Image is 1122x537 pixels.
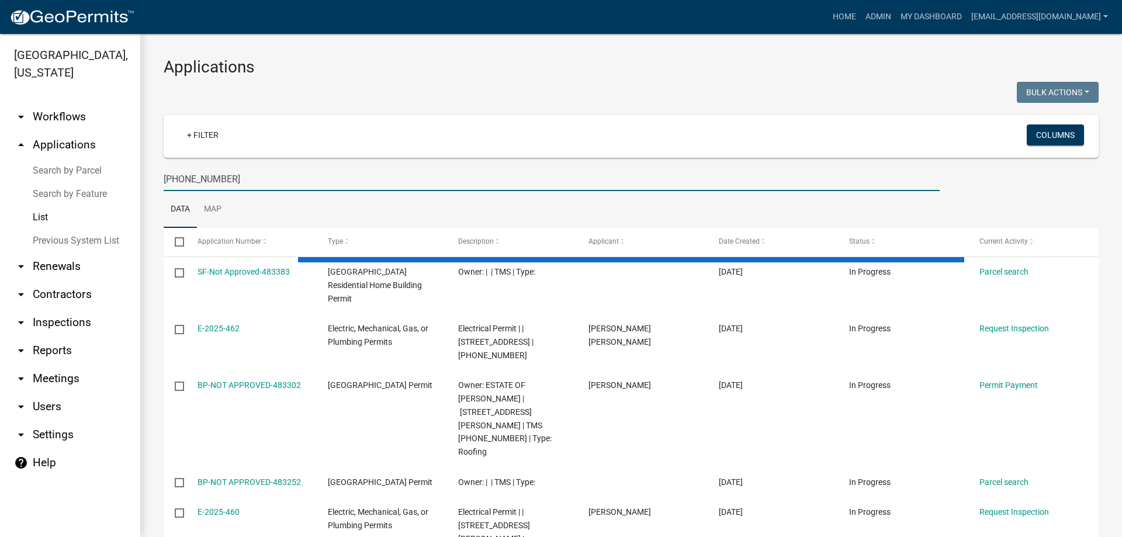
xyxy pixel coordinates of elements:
[14,456,28,470] i: help
[849,267,891,276] span: In Progress
[14,259,28,273] i: arrow_drop_down
[588,237,619,245] span: Applicant
[979,507,1049,517] a: Request Inspection
[719,507,743,517] span: 09/24/2025
[14,400,28,414] i: arrow_drop_down
[164,228,186,256] datatable-header-cell: Select
[849,324,891,333] span: In Progress
[14,316,28,330] i: arrow_drop_down
[588,324,651,347] span: Heath Leonard Watterson
[14,372,28,386] i: arrow_drop_down
[198,324,240,333] a: E-2025-462
[458,380,552,456] span: Owner: ESTATE OF BETTY JO HORTON | 126 MOORE ST | TMS 122-10-01-010 | Type: Roofing
[186,228,316,256] datatable-header-cell: Application Number
[588,380,651,390] span: Anthony Sellars
[979,477,1028,487] a: Parcel search
[849,507,891,517] span: In Progress
[198,477,301,487] a: BP-NOT APPROVED-483252
[14,287,28,302] i: arrow_drop_down
[178,124,228,145] a: + Filter
[458,324,534,360] span: Electrical Permit | | 795 FAIRS RD | 069-00-00-035
[979,380,1038,390] a: Permit Payment
[577,228,708,256] datatable-header-cell: Applicant
[849,237,870,245] span: Status
[14,110,28,124] i: arrow_drop_down
[979,324,1049,333] a: Request Inspection
[316,228,446,256] datatable-header-cell: Type
[719,267,743,276] span: 09/24/2025
[328,380,432,390] span: Abbeville County Building Permit
[164,57,1099,77] h3: Applications
[14,344,28,358] i: arrow_drop_down
[719,324,743,333] span: 09/24/2025
[328,324,428,347] span: Electric, Mechanical, Gas, or Plumbing Permits
[708,228,838,256] datatable-header-cell: Date Created
[588,507,651,517] span: Joshua Baughman
[967,6,1113,28] a: [EMAIL_ADDRESS][DOMAIN_NAME]
[828,6,861,28] a: Home
[968,228,1099,256] datatable-header-cell: Current Activity
[447,228,577,256] datatable-header-cell: Description
[14,428,28,442] i: arrow_drop_down
[14,138,28,152] i: arrow_drop_up
[328,267,422,303] span: Abbeville County Residential Home Building Permit
[1017,82,1099,103] button: Bulk Actions
[164,167,940,191] input: Search for applications
[1027,124,1084,145] button: Columns
[849,477,891,487] span: In Progress
[198,237,261,245] span: Application Number
[198,507,240,517] a: E-2025-460
[719,380,743,390] span: 09/24/2025
[458,237,494,245] span: Description
[838,228,968,256] datatable-header-cell: Status
[896,6,967,28] a: My Dashboard
[979,267,1028,276] a: Parcel search
[198,267,290,276] a: SF-Not Approved-483383
[164,191,197,228] a: Data
[719,477,743,487] span: 09/24/2025
[458,477,535,487] span: Owner: | | TMS | Type:
[328,237,343,245] span: Type
[719,237,760,245] span: Date Created
[328,477,432,487] span: Abbeville County Building Permit
[979,237,1028,245] span: Current Activity
[849,380,891,390] span: In Progress
[197,191,228,228] a: Map
[458,267,535,276] span: Owner: | | TMS | Type:
[861,6,896,28] a: Admin
[328,507,428,530] span: Electric, Mechanical, Gas, or Plumbing Permits
[198,380,301,390] a: BP-NOT APPROVED-483302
